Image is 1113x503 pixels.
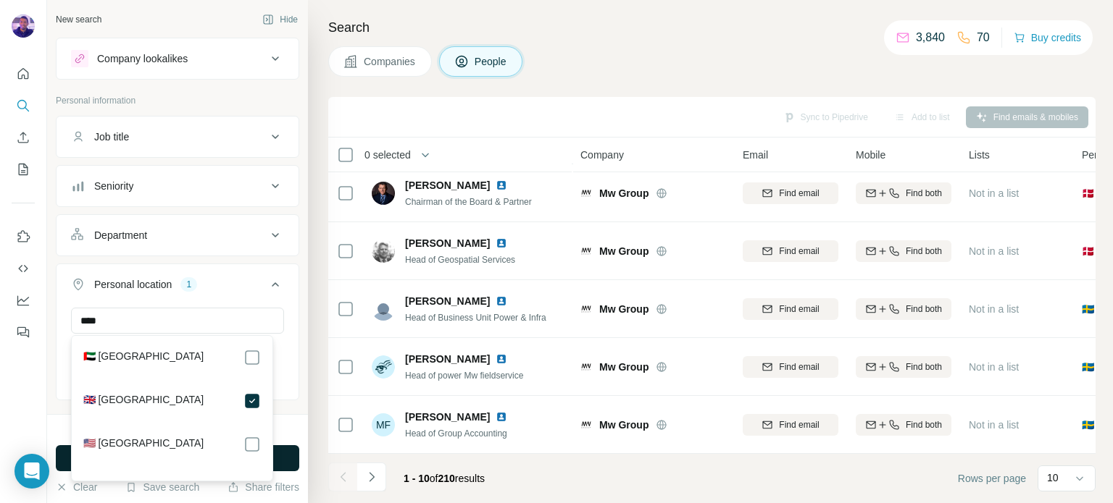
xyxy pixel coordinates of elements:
[12,319,35,345] button: Feedback
[56,13,101,26] div: New search
[856,182,951,204] button: Find both
[599,302,649,316] span: Mw Group
[438,473,455,484] span: 210
[969,148,990,162] span: Lists
[405,178,490,193] span: [PERSON_NAME]
[1082,302,1094,316] span: 🇸🇪
[57,267,299,308] button: Personal location1
[12,156,35,182] button: My lists
[357,462,386,491] button: Navigate to next page
[328,17,1096,38] h4: Search
[580,303,592,315] img: Logo of Mw Group
[94,228,147,242] div: Department
[906,418,942,431] span: Find both
[405,428,507,439] span: Head of Group Accounting
[405,237,490,249] span: [PERSON_NAME]
[83,349,204,366] label: 🇦🇪 [GEOGRAPHIC_DATA]
[372,413,395,436] div: MF
[906,187,942,200] span: Find both
[969,303,1019,315] span: Not in a list
[57,218,299,253] button: Department
[12,93,35,119] button: Search
[958,471,1026,486] span: Rows per page
[405,313,546,323] span: Head of Business Unit Power & Infra
[906,303,942,316] span: Find both
[496,179,507,191] img: LinkedIn logo
[856,148,885,162] span: Mobile
[580,245,592,257] img: Logo of Mw Group
[364,54,417,69] span: Companies
[969,419,1019,431] span: Not in a list
[125,480,199,494] button: Save search
[405,197,532,207] span: Chairman of the Board & Partner
[372,240,395,263] img: Avatar
[228,480,299,494] button: Share filters
[580,187,592,199] img: Logo of Mw Group
[1082,360,1094,374] span: 🇸🇪
[430,473,438,484] span: of
[779,245,819,258] span: Find email
[180,278,197,291] div: 1
[94,130,129,144] div: Job title
[779,187,819,200] span: Find email
[475,54,508,69] span: People
[743,356,838,378] button: Find email
[1014,28,1081,48] button: Buy credits
[496,295,507,307] img: LinkedIn logo
[405,371,523,381] span: Head of power Mw fieldservice
[404,473,485,484] span: results
[496,411,507,423] img: LinkedIn logo
[599,244,649,258] span: Mw Group
[57,169,299,203] button: Seniority
[743,148,768,162] span: Email
[97,51,188,66] div: Company lookalikes
[364,148,411,162] span: 0 selected
[779,418,819,431] span: Find email
[372,355,395,379] img: Avatar
[1047,470,1059,485] p: 10
[405,255,515,265] span: Head of Geospatial Services
[372,182,395,205] img: Avatar
[496,237,507,249] img: LinkedIn logo
[14,454,49,489] div: Open Intercom Messenger
[580,148,624,162] span: Company
[969,361,1019,373] span: Not in a list
[906,245,942,258] span: Find both
[779,360,819,373] span: Find email
[599,186,649,200] span: Mw Group
[12,61,35,87] button: Quick start
[404,473,430,484] span: 1 - 10
[599,418,649,432] span: Mw Group
[599,360,649,374] span: Mw Group
[743,298,838,320] button: Find email
[405,410,490,424] span: [PERSON_NAME]
[856,356,951,378] button: Find both
[779,303,819,316] span: Find email
[405,294,490,308] span: [PERSON_NAME]
[496,353,507,365] img: LinkedIn logo
[56,94,299,107] p: Personal information
[977,29,990,46] p: 70
[83,392,204,410] label: 🇬🇧 [GEOGRAPHIC_DATA]
[856,240,951,262] button: Find both
[1082,244,1094,258] span: 🇩🇰
[12,124,35,151] button: Enrich CSV
[94,277,172,292] div: Personal location
[580,361,592,373] img: Logo of Mw Group
[12,224,35,250] button: Use Surfe on LinkedIn
[743,182,838,204] button: Find email
[12,14,35,38] img: Avatar
[743,414,838,436] button: Find email
[856,414,951,436] button: Find both
[856,298,951,320] button: Find both
[969,187,1019,199] span: Not in a list
[56,445,299,471] button: Run search
[906,360,942,373] span: Find both
[743,240,838,262] button: Find email
[57,41,299,76] button: Company lookalikes
[56,480,97,494] button: Clear
[372,297,395,321] img: Avatar
[969,245,1019,257] span: Not in a list
[580,419,592,431] img: Logo of Mw Group
[12,287,35,313] button: Dashboard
